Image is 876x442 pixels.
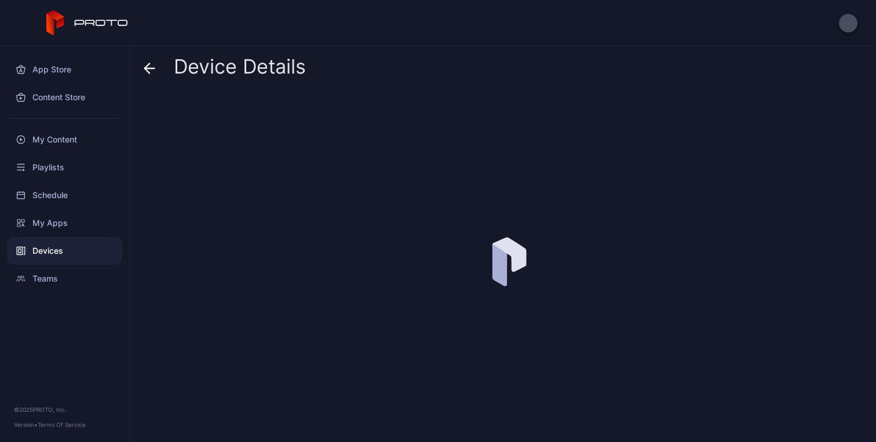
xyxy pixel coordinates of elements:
[7,154,122,181] a: Playlists
[7,83,122,111] a: Content Store
[7,265,122,293] a: Teams
[14,405,115,414] div: © 2025 PROTO, Inc.
[14,421,38,428] span: Version •
[174,56,306,78] span: Device Details
[7,237,122,265] a: Devices
[7,126,122,154] a: My Content
[7,181,122,209] a: Schedule
[7,56,122,83] a: App Store
[7,209,122,237] a: My Apps
[38,421,86,428] a: Terms Of Service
